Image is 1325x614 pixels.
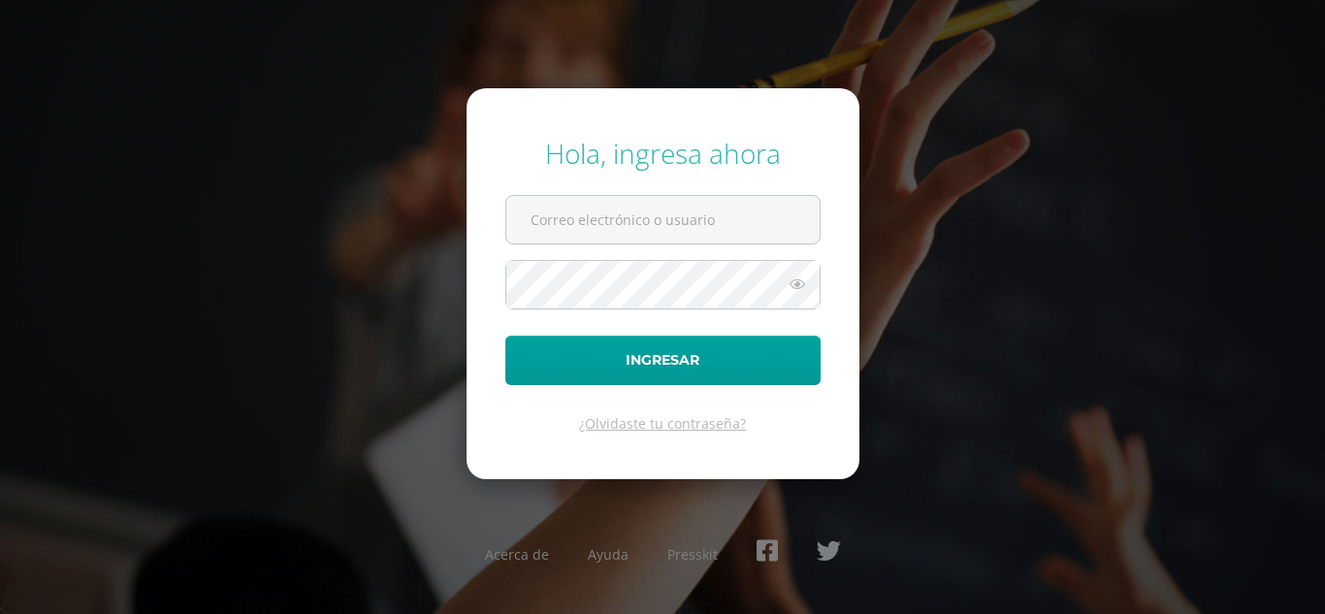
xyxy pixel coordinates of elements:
[485,545,549,564] a: Acerca de
[588,545,629,564] a: Ayuda
[505,336,821,385] button: Ingresar
[579,414,746,433] a: ¿Olvidaste tu contraseña?
[505,135,821,172] div: Hola, ingresa ahora
[506,196,820,243] input: Correo electrónico o usuario
[667,545,718,564] a: Presskit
